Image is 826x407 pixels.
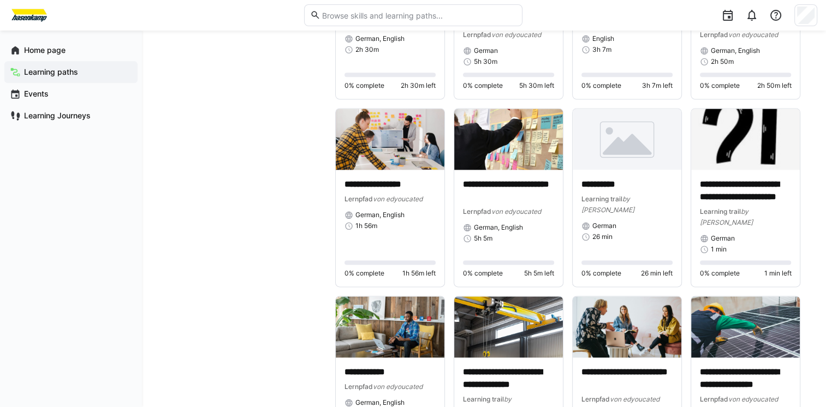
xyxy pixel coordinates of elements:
span: 5h 5m left [524,269,554,278]
span: German [592,222,616,230]
img: image [691,109,800,170]
img: image [691,296,800,357]
span: 3h 7m [592,45,611,54]
span: 0% complete [463,81,503,90]
span: Lernpfad [463,207,491,216]
img: image [573,109,681,170]
span: Lernpfad [463,31,491,39]
input: Browse skills and learning paths... [320,10,516,20]
span: 2h 30m left [401,81,436,90]
span: Lernpfad [700,395,728,403]
span: 1 min [711,245,727,254]
span: English [592,34,614,43]
span: German [711,234,735,243]
span: German, English [355,398,405,407]
span: 5h 30m [474,57,497,66]
span: 1h 56m [355,222,377,230]
span: 5h 30m left [519,81,554,90]
font: Learning Journeys [24,111,91,120]
span: Learning trail [700,207,741,216]
span: von edyoucated [491,207,541,216]
span: von edyoucated [373,195,423,203]
span: Lernpfad [581,395,610,403]
span: 2h 50m left [757,81,791,90]
span: von edyoucated [491,31,541,39]
img: image [336,109,444,170]
span: German, English [355,34,405,43]
span: German [474,46,498,55]
img: image [573,296,681,357]
span: Lernpfad [700,31,728,39]
span: German, English [355,211,405,219]
span: German, English [474,223,523,232]
span: von edyoucated [728,31,778,39]
span: 0% complete [463,269,503,278]
span: 3h 7m left [642,81,673,90]
span: Lernpfad [344,382,373,391]
img: image [336,296,444,357]
span: German, English [711,46,760,55]
span: Learning trail [463,395,504,403]
span: 0% complete [581,269,621,278]
img: image [454,109,563,170]
span: 0% complete [344,81,384,90]
font: Home page [24,45,66,55]
span: 26 min left [641,269,673,278]
span: 0% complete [700,269,740,278]
span: 2h 50m [711,57,734,66]
span: Lernpfad [344,195,373,203]
span: 5h 5m [474,234,492,243]
span: 1 min left [764,269,791,278]
span: 0% complete [581,81,621,90]
span: von edyoucated [728,395,778,403]
span: 0% complete [700,81,740,90]
span: von edyoucated [610,395,659,403]
span: Learning trail [581,195,622,203]
span: 0% complete [344,269,384,278]
font: Events [24,89,49,98]
span: 2h 30m [355,45,379,54]
span: 26 min [592,232,613,241]
font: Learning paths [24,67,78,76]
img: image [454,296,563,357]
span: 1h 56m left [402,269,436,278]
span: von edyoucated [373,382,423,391]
